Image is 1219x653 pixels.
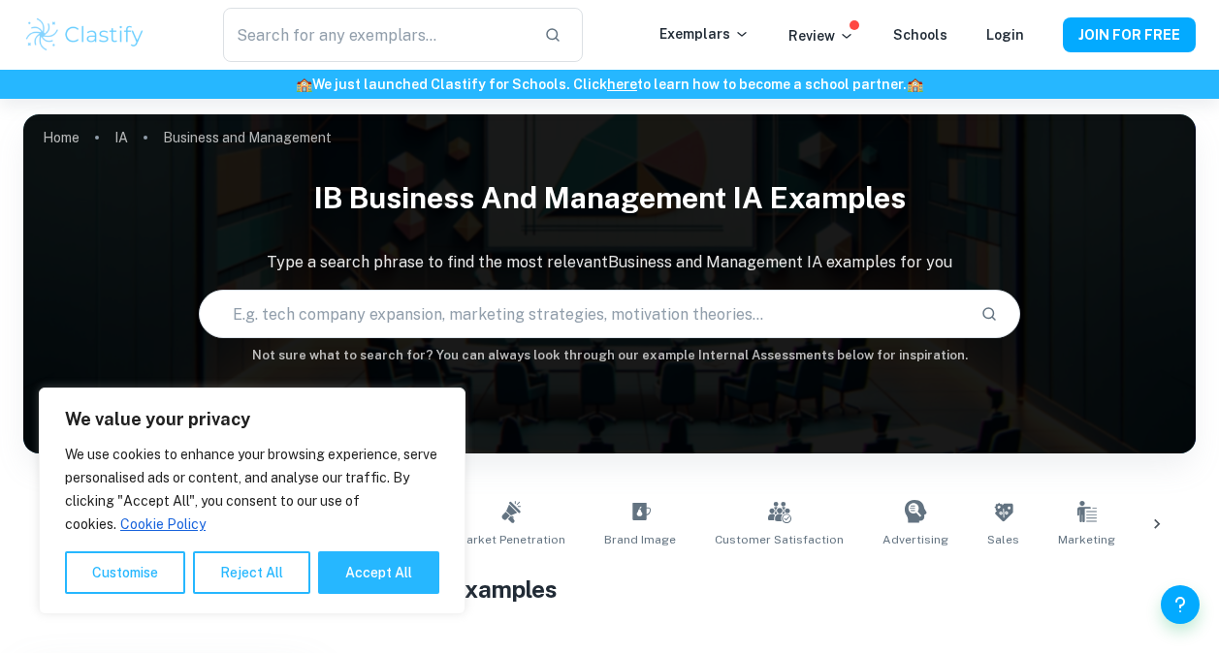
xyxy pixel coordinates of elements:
[23,16,146,54] img: Clastify logo
[23,169,1196,228] h1: IB Business and Management IA examples
[893,27,947,43] a: Schools
[65,408,439,431] p: We value your privacy
[23,346,1196,365] h6: Not sure what to search for? You can always look through our example Internal Assessments below f...
[1161,585,1200,624] button: Help and Feedback
[65,551,185,594] button: Customise
[882,531,948,548] span: Advertising
[1063,17,1196,52] button: JOIN FOR FREE
[119,515,207,533] a: Cookie Policy
[65,443,439,536] p: We use cookies to enhance your browsing experience, serve personalised ads or content, and analys...
[223,8,528,62] input: Search for any exemplars...
[457,531,565,548] span: Market Penetration
[23,251,1196,274] p: Type a search phrase to find the most relevant Business and Management IA examples for you
[318,551,439,594] button: Accept All
[4,74,1215,95] h6: We just launched Clastify for Schools. Click to learn how to become a school partner.
[973,297,1006,330] button: Search
[607,77,637,92] a: here
[39,388,465,614] div: We value your privacy
[193,551,310,594] button: Reject All
[43,124,80,151] a: Home
[986,27,1024,43] a: Login
[987,531,1019,548] span: Sales
[788,25,854,47] p: Review
[659,23,750,45] p: Exemplars
[604,531,676,548] span: Brand Image
[163,127,332,148] p: Business and Management
[907,77,923,92] span: 🏫
[296,77,312,92] span: 🏫
[114,124,128,151] a: IA
[715,531,844,548] span: Customer Satisfaction
[1058,531,1115,548] span: Marketing
[200,287,964,341] input: E.g. tech company expansion, marketing strategies, motivation theories...
[81,572,1137,606] h1: All Business and Management IA Examples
